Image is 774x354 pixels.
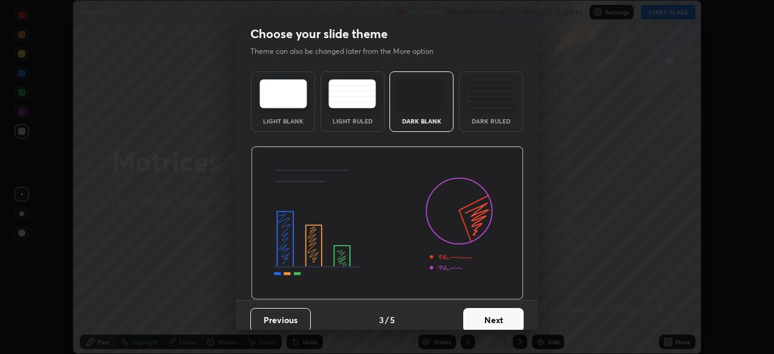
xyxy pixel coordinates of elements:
div: Dark Blank [397,118,446,124]
img: lightTheme.e5ed3b09.svg [259,79,307,108]
div: Light Blank [259,118,307,124]
h2: Choose your slide theme [250,26,388,42]
p: Theme can also be changed later from the More option [250,46,446,57]
div: Light Ruled [328,118,377,124]
img: lightRuledTheme.5fabf969.svg [328,79,376,108]
h4: / [385,313,389,326]
img: darkRuledTheme.de295e13.svg [467,79,515,108]
img: darkTheme.f0cc69e5.svg [398,79,446,108]
h4: 3 [379,313,384,326]
div: Dark Ruled [467,118,515,124]
button: Previous [250,308,311,332]
button: Next [463,308,524,332]
h4: 5 [390,313,395,326]
img: darkThemeBanner.d06ce4a2.svg [251,146,524,300]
